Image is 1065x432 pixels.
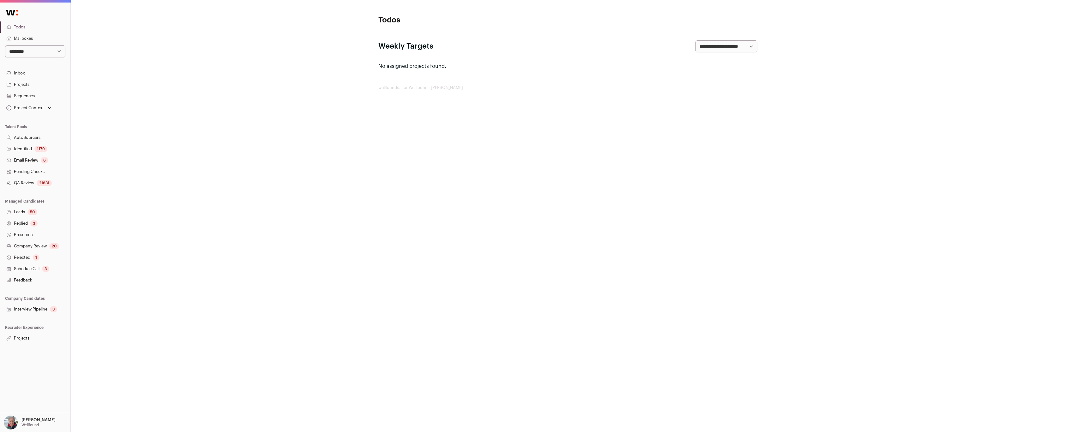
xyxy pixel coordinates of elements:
[27,209,37,215] div: 50
[50,306,57,312] div: 3
[30,220,38,227] div: 3
[33,254,39,261] div: 1
[21,417,56,423] p: [PERSON_NAME]
[5,105,44,110] div: Project Context
[5,104,53,112] button: Open dropdown
[3,416,57,429] button: Open dropdown
[378,15,505,25] h1: Todos
[378,85,757,90] footer: wellfound:ai for Wellfound - [PERSON_NAME]
[37,180,52,186] div: 21831
[4,416,18,429] img: 14022209-medium_jpg
[42,266,49,272] div: 3
[21,423,39,428] p: Wellfound
[378,41,433,51] h2: Weekly Targets
[34,146,47,152] div: 1179
[378,62,757,70] p: No assigned projects found.
[49,243,59,249] div: 20
[3,6,21,19] img: Wellfound
[41,157,48,163] div: 6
